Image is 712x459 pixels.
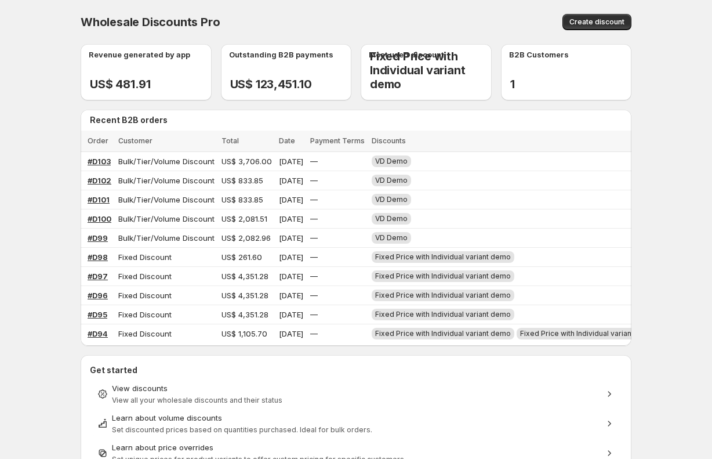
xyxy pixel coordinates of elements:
span: Bulk/Tier/Volume Discount [118,195,215,204]
div: Learn about volume discounts [112,412,600,424]
span: [DATE] [279,157,303,166]
div: View discounts [112,382,600,394]
span: US$ 2,082.96 [221,233,271,243]
span: US$ 1,105.70 [221,329,267,338]
span: — [310,233,318,243]
p: Most used discount [369,49,444,60]
span: — [310,252,318,262]
span: — [310,195,318,204]
span: VD Demo [375,214,408,223]
span: Set discounted prices based on quantities purchased. Ideal for bulk orders. [112,425,372,434]
span: VD Demo [375,195,408,204]
span: Bulk/Tier/Volume Discount [118,157,215,166]
span: Bulk/Tier/Volume Discount [118,176,215,185]
a: #D94 [88,329,108,338]
h2: Recent B2B orders [90,114,627,126]
a: #D103 [88,157,111,166]
span: — [310,310,318,319]
button: Create discount [562,14,631,30]
span: [DATE] [279,176,303,185]
span: [DATE] [279,310,303,319]
h2: Fixed Price with Individual variant demo [370,49,492,91]
span: US$ 833.85 [221,195,263,204]
p: B2B Customers [509,49,569,60]
span: US$ 4,351.28 [221,272,268,281]
span: — [310,157,318,166]
span: Fixed Price with Individual variant demo [375,291,511,299]
span: Fixed Price with Individual variant demo (IVP) [520,329,673,338]
a: #D97 [88,272,108,281]
span: [DATE] [279,214,303,223]
p: Revenue generated by app [89,49,190,60]
span: VD Demo [375,176,408,185]
a: #D102 [88,176,111,185]
a: #D100 [88,214,111,223]
a: #D99 [88,233,108,243]
span: — [310,272,318,281]
span: — [310,329,318,338]
span: US$ 833.85 [221,176,263,185]
div: Learn about price overrides [112,442,600,453]
h2: US$ 123,451.10 [230,77,312,91]
span: — [310,214,318,223]
span: Fixed Discount [118,272,172,281]
span: Fixed Price with Individual variant demo [375,329,511,338]
span: [DATE] [279,291,303,300]
span: [DATE] [279,329,303,338]
span: US$ 4,351.28 [221,310,268,319]
a: #D95 [88,310,107,319]
a: #D96 [88,291,108,300]
h2: Get started [90,364,622,376]
span: VD Demo [375,233,408,242]
span: [DATE] [279,195,303,204]
a: #D101 [88,195,110,204]
span: Fixed Discount [118,329,172,338]
span: [DATE] [279,233,303,243]
span: Fixed Price with Individual variant demo [375,310,511,319]
span: US$ 4,351.28 [221,291,268,300]
span: Wholesale Discounts Pro [81,15,220,29]
p: Outstanding B2B payments [229,49,333,60]
span: Date [279,136,295,145]
span: Fixed Discount [118,310,172,319]
span: [DATE] [279,252,303,262]
span: VD Demo [375,157,408,165]
span: — [310,291,318,300]
span: US$ 3,706.00 [221,157,272,166]
span: Fixed Price with Individual variant demo [375,272,511,280]
span: Customer [118,136,152,145]
span: Bulk/Tier/Volume Discount [118,214,215,223]
span: US$ 2,081.51 [221,214,267,223]
span: Fixed Discount [118,291,172,300]
span: — [310,176,318,185]
span: Discounts [372,136,406,145]
h2: US$ 481.91 [90,77,151,91]
span: US$ 261.60 [221,252,262,262]
span: Total [221,136,239,145]
span: Create discount [569,17,624,27]
span: Bulk/Tier/Volume Discount [118,233,215,243]
span: Order [88,136,108,145]
a: #D98 [88,252,108,262]
span: Payment Terms [310,136,365,145]
span: Fixed Discount [118,252,172,262]
span: Fixed Price with Individual variant demo [375,252,511,261]
h2: 1 [510,77,528,91]
span: View all your wholesale discounts and their status [112,396,282,404]
span: [DATE] [279,272,303,281]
